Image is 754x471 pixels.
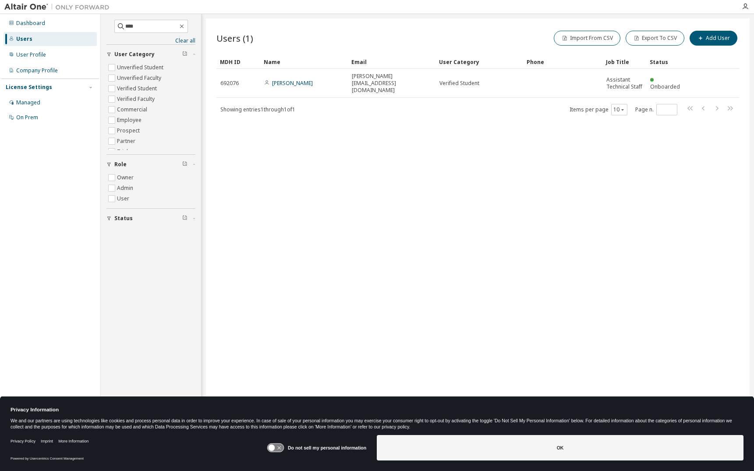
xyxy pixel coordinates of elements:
[606,76,642,90] span: Assistant Technical Staff
[4,3,114,11] img: Altair One
[16,36,32,43] div: Users
[690,31,737,46] button: Add User
[626,31,684,46] button: Export To CSV
[182,51,188,58] span: Clear filter
[117,136,137,146] label: Partner
[16,20,45,27] div: Dashboard
[16,51,46,58] div: User Profile
[106,155,195,174] button: Role
[613,106,625,113] button: 10
[106,209,195,228] button: Status
[16,99,40,106] div: Managed
[264,55,344,69] div: Name
[114,161,127,168] span: Role
[117,183,135,193] label: Admin
[117,146,130,157] label: Trial
[114,215,133,222] span: Status
[117,62,165,73] label: Unverified Student
[439,55,520,69] div: User Category
[16,67,58,74] div: Company Profile
[527,55,599,69] div: Phone
[220,106,295,113] span: Showing entries 1 through 1 of 1
[117,104,149,115] label: Commercial
[439,80,479,87] span: Verified Student
[117,193,131,204] label: User
[182,161,188,168] span: Clear filter
[182,215,188,222] span: Clear filter
[220,80,239,87] span: 692076
[220,55,257,69] div: MDH ID
[554,31,620,46] button: Import From CSV
[352,73,432,94] span: [PERSON_NAME][EMAIL_ADDRESS][DOMAIN_NAME]
[114,51,155,58] span: User Category
[635,104,677,115] span: Page n.
[650,55,687,69] div: Status
[216,32,253,44] span: Users (1)
[117,94,156,104] label: Verified Faculty
[570,104,627,115] span: Items per page
[117,172,135,183] label: Owner
[6,84,52,91] div: License Settings
[272,79,313,87] a: [PERSON_NAME]
[117,83,159,94] label: Verified Student
[117,73,163,83] label: Unverified Faculty
[106,37,195,44] a: Clear all
[106,45,195,64] button: User Category
[117,125,142,136] label: Prospect
[650,83,680,90] span: Onboarded
[351,55,432,69] div: Email
[606,55,643,69] div: Job Title
[117,115,143,125] label: Employee
[16,114,38,121] div: On Prem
